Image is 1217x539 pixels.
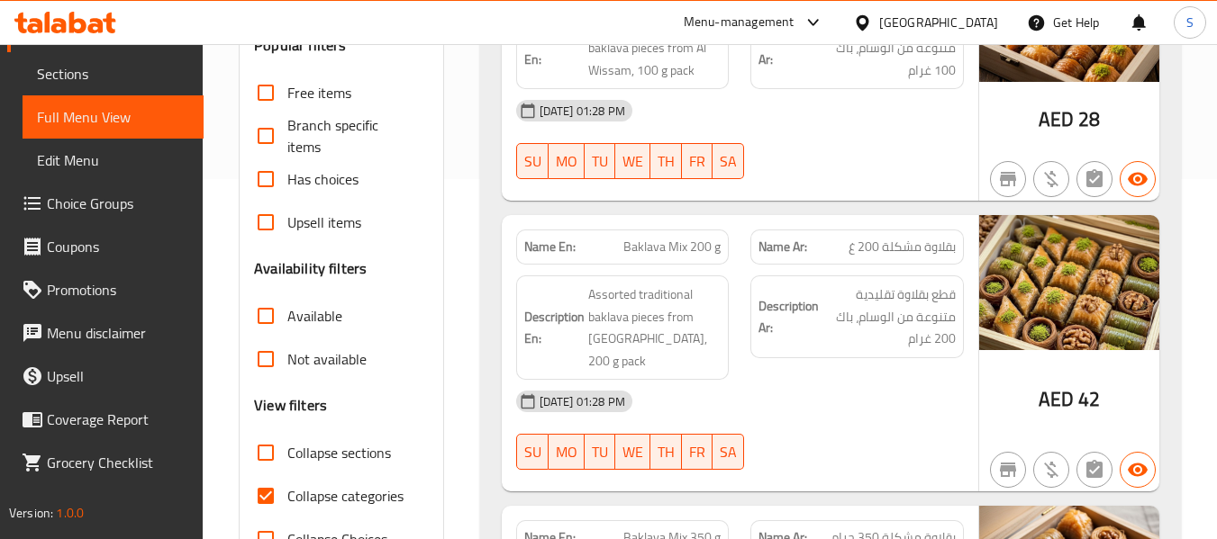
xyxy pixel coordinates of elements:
[23,95,204,139] a: Full Menu View
[650,143,682,179] button: TH
[1186,13,1194,32] span: S
[689,439,705,465] span: FR
[822,283,956,350] span: قطع بقلاوة تقليدية متنوعة من الوسام، باك 200 غرام
[524,26,585,70] strong: Description En:
[37,63,189,85] span: Sections
[532,393,632,410] span: [DATE] 01:28 PM
[7,225,204,268] a: Coupons
[23,139,204,182] a: Edit Menu
[758,295,819,339] strong: Description Ar:
[623,238,721,256] span: Baklava Mix 200 g
[37,106,189,128] span: Full Menu View
[287,211,361,233] span: Upsell items
[1078,382,1100,417] span: 42
[287,348,367,370] span: Not available
[47,409,189,430] span: Coverage Report
[713,143,744,179] button: SA
[990,161,1026,197] button: Not branch specific item
[287,305,342,327] span: Available
[524,148,541,175] span: SU
[849,238,956,256] span: بقلاوة مشكلة 200 غ
[720,148,737,175] span: SA
[592,439,608,465] span: TU
[1120,161,1156,197] button: Available
[615,143,650,179] button: WE
[682,434,713,470] button: FR
[822,15,956,82] span: قطع بقلاوة تقليدية متنوعة من الوسام، باك 100 غرام
[622,439,643,465] span: WE
[1076,452,1113,488] button: Not has choices
[287,82,351,103] span: Free items
[556,439,577,465] span: MO
[37,149,189,171] span: Edit Menu
[588,283,722,372] span: Assorted traditional baklava pieces from Al Wissam, 200 g pack
[7,311,204,355] a: Menu disclaimer
[7,441,204,484] a: Grocery Checklist
[990,452,1026,488] button: Not branch specific item
[713,434,744,470] button: SA
[585,143,615,179] button: TU
[650,434,682,470] button: TH
[879,13,998,32] div: [GEOGRAPHIC_DATA]
[47,452,189,473] span: Grocery Checklist
[658,439,675,465] span: TH
[287,442,391,463] span: Collapse sections
[1039,102,1074,137] span: AED
[556,148,577,175] span: MO
[549,143,585,179] button: MO
[287,485,404,507] span: Collapse categories
[689,148,705,175] span: FR
[658,148,675,175] span: TH
[682,143,713,179] button: FR
[254,258,367,279] h3: Availability filters
[615,434,650,470] button: WE
[254,35,428,56] h3: Popular filters
[23,52,204,95] a: Sections
[47,365,189,387] span: Upsell
[287,168,359,190] span: Has choices
[56,501,84,525] span: 1.0.0
[979,215,1159,350] img: Baklava_Mix_200_g638935433548841819.jpg
[1076,161,1113,197] button: Not has choices
[7,182,204,225] a: Choice Groups
[524,306,585,350] strong: Description En:
[9,501,53,525] span: Version:
[287,114,413,157] span: Branch specific items
[758,26,819,70] strong: Description Ar:
[516,143,549,179] button: SU
[47,236,189,257] span: Coupons
[532,103,632,120] span: [DATE] 01:28 PM
[1033,161,1069,197] button: Purchased item
[47,279,189,301] span: Promotions
[47,322,189,344] span: Menu disclaimer
[7,398,204,441] a: Coverage Report
[1039,382,1074,417] span: AED
[7,268,204,311] a: Promotions
[720,439,737,465] span: SA
[758,238,807,256] strong: Name Ar:
[622,148,643,175] span: WE
[684,12,795,33] div: Menu-management
[592,148,608,175] span: TU
[1033,452,1069,488] button: Purchased item
[524,439,541,465] span: SU
[254,395,327,416] h3: View filters
[524,238,576,256] strong: Name En:
[588,15,722,82] span: Assorted traditional baklava pieces from Al Wissam, 100 g pack
[1078,102,1100,137] span: 28
[47,193,189,214] span: Choice Groups
[1120,452,1156,488] button: Available
[516,434,549,470] button: SU
[585,434,615,470] button: TU
[7,355,204,398] a: Upsell
[549,434,585,470] button: MO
